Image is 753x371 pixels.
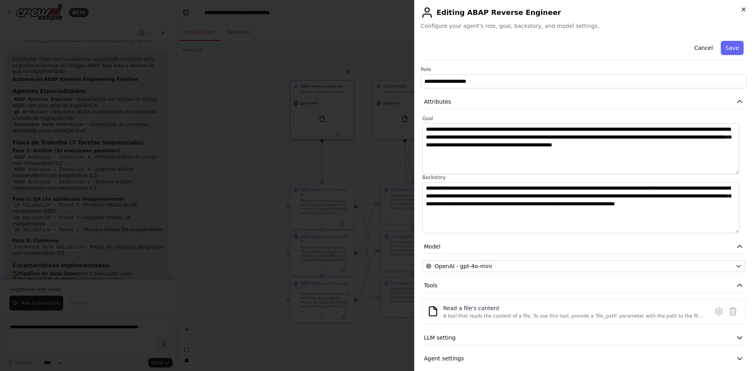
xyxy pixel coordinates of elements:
[424,243,440,250] span: Model
[443,313,704,319] div: A tool that reads the content of a file. To use this tool, provide a 'file_path' parameter with t...
[421,95,747,109] button: Attributes
[726,304,740,318] button: Delete tool
[421,239,747,254] button: Model
[435,262,492,270] span: OpenAI - gpt-4o-mini
[421,351,747,366] button: Agent settings
[424,98,451,106] span: Attributes
[689,41,717,55] button: Cancel
[424,355,464,362] span: Agent settings
[422,260,745,272] button: OpenAI - gpt-4o-mini
[422,115,745,122] label: Goal
[443,304,704,312] div: Read a file's content
[421,22,747,30] span: Configure your agent's role, goal, backstory, and model settings.
[421,66,747,73] label: Role
[424,281,438,289] span: Tools
[421,278,747,293] button: Tools
[421,6,747,19] h2: Editing ABAP Reverse Engineer
[712,304,726,318] button: Configure tool
[427,306,438,317] img: FileReadTool
[721,41,744,55] button: Save
[424,334,456,342] span: LLM setting
[422,174,745,181] label: Backstory
[421,331,747,345] button: LLM setting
